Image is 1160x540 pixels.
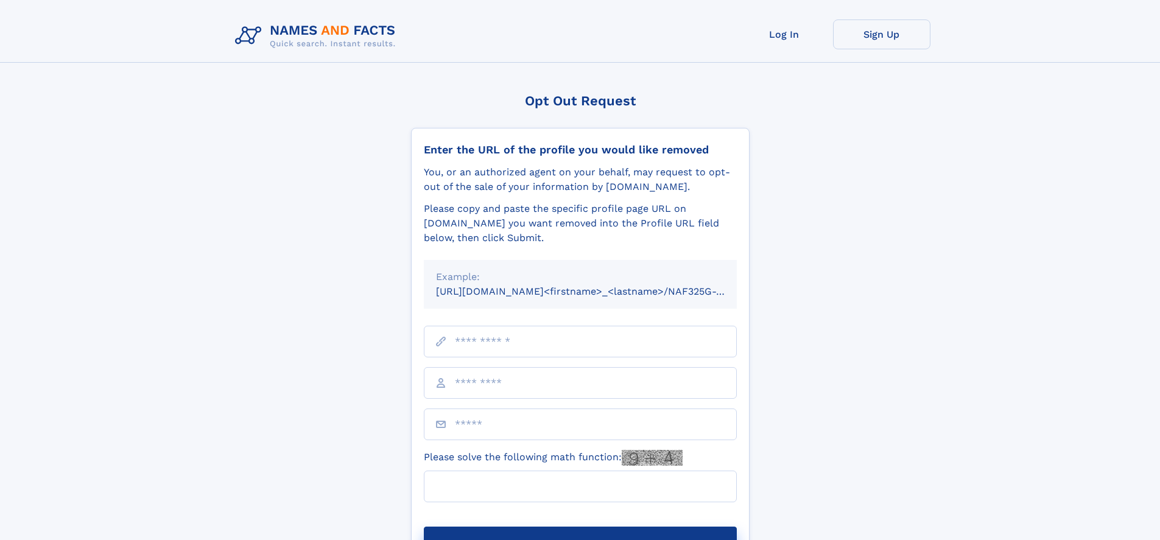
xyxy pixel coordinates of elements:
[833,19,930,49] a: Sign Up
[424,143,737,156] div: Enter the URL of the profile you would like removed
[230,19,406,52] img: Logo Names and Facts
[424,450,683,466] label: Please solve the following math function:
[436,270,725,284] div: Example:
[424,202,737,245] div: Please copy and paste the specific profile page URL on [DOMAIN_NAME] you want removed into the Pr...
[436,286,760,297] small: [URL][DOMAIN_NAME]<firstname>_<lastname>/NAF325G-xxxxxxxx
[736,19,833,49] a: Log In
[424,165,737,194] div: You, or an authorized agent on your behalf, may request to opt-out of the sale of your informatio...
[411,93,750,108] div: Opt Out Request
